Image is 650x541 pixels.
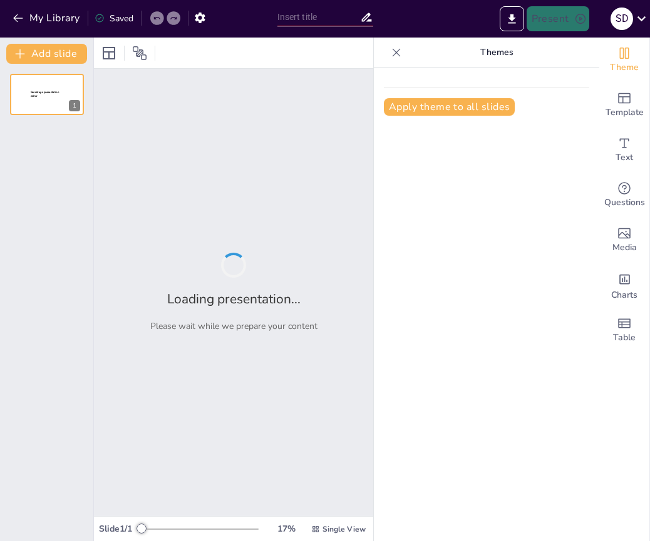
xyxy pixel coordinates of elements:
button: S D [611,6,633,31]
div: Add ready made slides [599,83,649,128]
span: Table [613,331,636,345]
button: My Library [9,8,85,28]
button: Export to PowerPoint [500,6,524,31]
div: Layout [99,43,119,63]
span: Theme [610,61,639,74]
div: Add images, graphics, shapes or video [599,218,649,263]
span: Single View [322,524,366,534]
h2: Loading presentation... [167,290,301,308]
p: Please wait while we prepare your content [150,320,317,332]
span: Template [606,106,644,119]
span: Questions [604,196,645,210]
input: Insert title [277,8,360,26]
p: Themes [406,38,587,68]
div: 17 % [271,523,301,535]
div: Add a table [599,308,649,353]
span: Charts [611,288,637,302]
div: Saved [95,13,133,24]
div: Get real-time input from your audience [599,173,649,218]
button: Present [527,6,589,31]
span: Sendsteps presentation editor [31,91,59,98]
div: Add charts and graphs [599,263,649,308]
div: 1 [69,100,80,111]
button: Add slide [6,44,87,64]
div: 1 [10,74,84,115]
span: Text [616,151,633,164]
div: S D [611,8,633,30]
span: Position [132,46,147,61]
button: Apply theme to all slides [384,98,515,116]
div: Change the overall theme [599,38,649,83]
div: Add text boxes [599,128,649,173]
span: Media [612,241,637,255]
div: Slide 1 / 1 [99,523,138,535]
